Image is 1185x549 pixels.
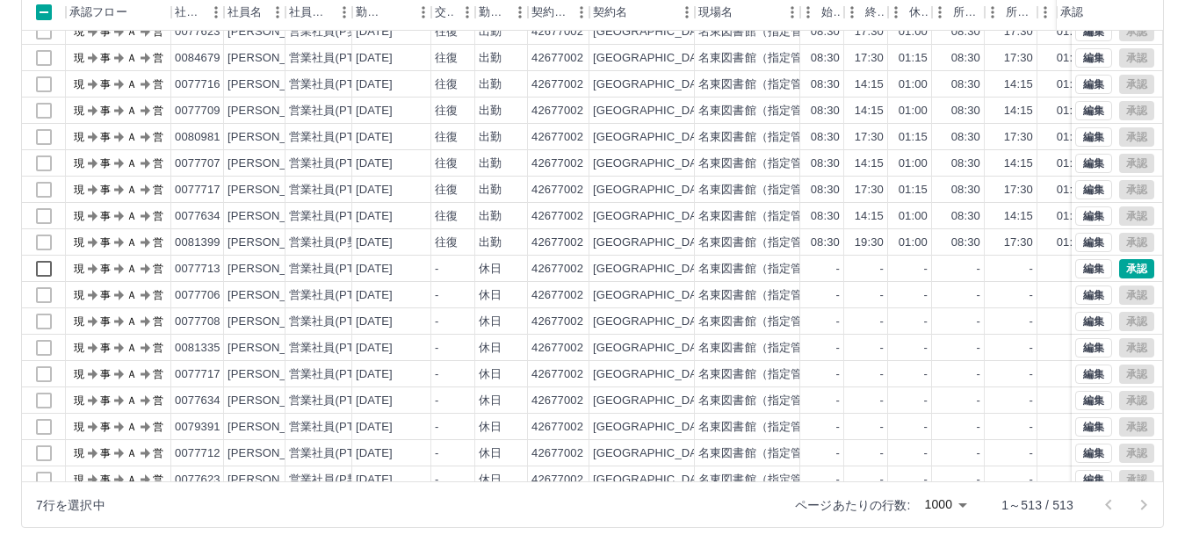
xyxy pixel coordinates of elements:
div: 出勤 [479,208,502,225]
text: Ａ [126,210,137,222]
text: 事 [100,25,111,38]
div: - [977,314,980,330]
text: Ａ [126,236,137,249]
div: 08:30 [811,50,840,67]
div: 17:30 [855,182,884,199]
div: 08:30 [951,129,980,146]
div: 17:30 [1004,129,1033,146]
div: [DATE] [356,76,393,93]
div: 01:15 [899,129,928,146]
div: 08:30 [951,103,980,119]
div: [DATE] [356,24,393,40]
div: 42677002 [531,24,583,40]
div: 17:30 [855,24,884,40]
text: 事 [100,157,111,170]
div: [GEOGRAPHIC_DATA] [593,24,714,40]
div: 17:30 [1004,50,1033,67]
button: 編集 [1075,233,1112,252]
div: 17:30 [1004,24,1033,40]
div: 08:30 [951,208,980,225]
div: 08:30 [951,182,980,199]
div: [DATE] [356,235,393,251]
div: - [1030,287,1033,304]
div: [DATE] [356,182,393,199]
text: 事 [100,236,111,249]
div: 42677002 [531,76,583,93]
div: 名東図書館（指定管理） [698,287,826,304]
div: 休日 [479,287,502,304]
div: 出勤 [479,155,502,172]
button: 編集 [1075,365,1112,384]
div: 営業社員(PT契約) [289,340,381,357]
div: 営業社員(P契約) [289,24,374,40]
div: 0077713 [175,261,220,278]
div: 17:30 [1004,182,1033,199]
div: 17:30 [855,50,884,67]
div: 08:30 [811,76,840,93]
div: [GEOGRAPHIC_DATA] [593,129,714,146]
text: 営 [153,315,163,328]
div: 営業社員(PT契約) [289,103,381,119]
div: 往復 [435,235,458,251]
div: - [1030,314,1033,330]
div: [PERSON_NAME] [228,235,323,251]
div: 42677002 [531,314,583,330]
div: 出勤 [479,76,502,93]
div: [PERSON_NAME] [228,287,323,304]
button: 編集 [1075,312,1112,331]
text: 現 [74,289,84,301]
div: [PERSON_NAME] [228,76,323,93]
text: 現 [74,52,84,64]
text: 営 [153,210,163,222]
div: 0081335 [175,340,220,357]
div: 往復 [435,182,458,199]
button: 編集 [1075,259,1112,278]
div: 08:30 [951,50,980,67]
text: Ａ [126,184,137,196]
div: 42677002 [531,182,583,199]
div: 0077716 [175,76,220,93]
div: - [924,261,928,278]
div: [GEOGRAPHIC_DATA] [593,314,714,330]
div: - [836,261,840,278]
text: 営 [153,78,163,90]
div: 0080981 [175,129,220,146]
div: 往復 [435,208,458,225]
div: - [924,340,928,357]
text: 事 [100,263,111,275]
div: [DATE] [356,103,393,119]
div: 08:30 [951,76,980,93]
div: [GEOGRAPHIC_DATA] [593,287,714,304]
text: 営 [153,131,163,143]
div: 名東図書館（指定管理） [698,208,826,225]
button: 編集 [1075,180,1112,199]
div: 08:30 [811,182,840,199]
div: [GEOGRAPHIC_DATA] [593,340,714,357]
div: 営業社員(PT契約) [289,314,381,330]
div: - [880,261,884,278]
div: [GEOGRAPHIC_DATA] [593,208,714,225]
div: 08:30 [811,235,840,251]
div: 名東図書館（指定管理） [698,340,826,357]
text: 営 [153,157,163,170]
div: 営業社員(PT契約) [289,287,381,304]
div: 17:30 [1004,235,1033,251]
div: 42677002 [531,155,583,172]
text: 事 [100,78,111,90]
div: 名東図書館（指定管理） [698,76,826,93]
div: [DATE] [356,314,393,330]
text: 営 [153,105,163,117]
div: 出勤 [479,182,502,199]
text: Ａ [126,289,137,301]
button: 承認 [1119,259,1154,278]
div: [GEOGRAPHIC_DATA] [593,261,714,278]
div: 営業社員(PT契約) [289,129,381,146]
div: 0077707 [175,155,220,172]
button: 編集 [1075,127,1112,147]
div: 14:15 [855,103,884,119]
div: 出勤 [479,235,502,251]
div: 19:30 [855,235,884,251]
text: Ａ [126,157,137,170]
div: 14:15 [855,76,884,93]
div: 42677002 [531,208,583,225]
